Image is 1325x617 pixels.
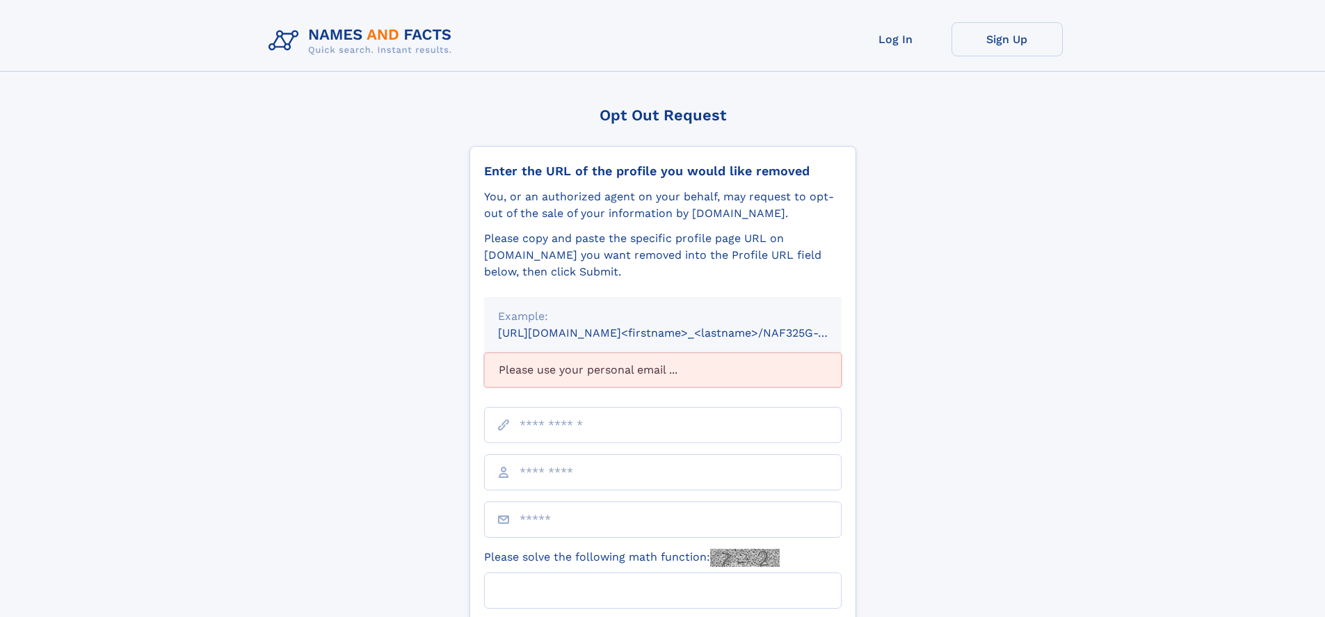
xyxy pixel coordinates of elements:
div: Opt Out Request [469,106,856,124]
img: Logo Names and Facts [263,22,463,60]
label: Please solve the following math function: [484,549,780,567]
div: You, or an authorized agent on your behalf, may request to opt-out of the sale of your informatio... [484,189,842,222]
div: Please copy and paste the specific profile page URL on [DOMAIN_NAME] you want removed into the Pr... [484,230,842,280]
div: Enter the URL of the profile you would like removed [484,163,842,179]
a: Sign Up [951,22,1063,56]
div: Please use your personal email ... [484,353,842,387]
div: Example: [498,308,828,325]
small: [URL][DOMAIN_NAME]<firstname>_<lastname>/NAF325G-xxxxxxxx [498,326,868,339]
a: Log In [840,22,951,56]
